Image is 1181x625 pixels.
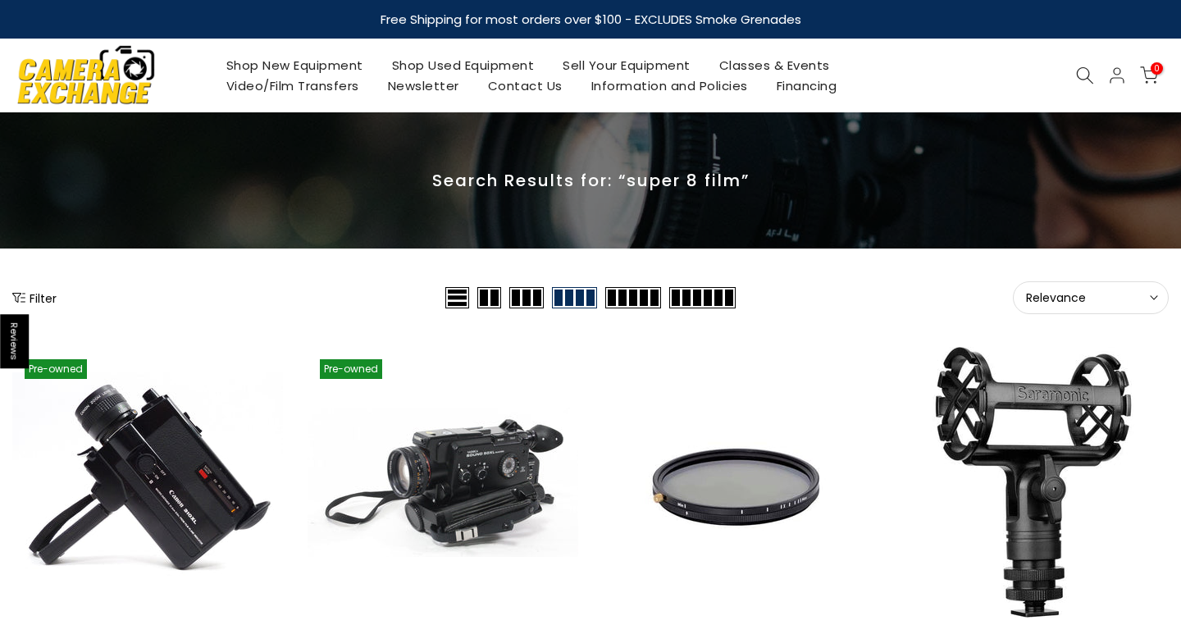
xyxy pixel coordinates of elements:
a: Video/Film Transfers [212,75,373,96]
strong: Free Shipping for most orders over $100 - EXCLUDES Smoke Grenades [381,11,801,28]
a: Financing [762,75,851,96]
span: 0 [1151,62,1163,75]
p: Search Results for: “super 8 film” [12,170,1169,191]
a: Sell Your Equipment [549,55,705,75]
span: Relevance [1026,290,1156,305]
a: Shop New Equipment [212,55,377,75]
button: Show filters [12,290,57,306]
a: 0 [1140,66,1158,84]
button: Relevance [1013,281,1169,314]
a: Newsletter [373,75,473,96]
a: Classes & Events [704,55,844,75]
a: Contact Us [473,75,577,96]
a: Shop Used Equipment [377,55,549,75]
a: Information and Policies [577,75,762,96]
